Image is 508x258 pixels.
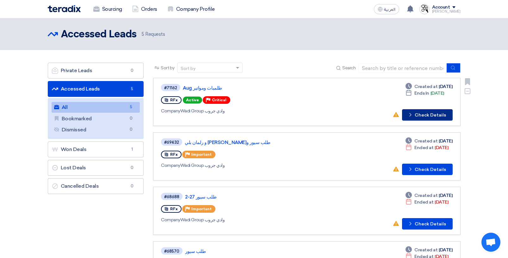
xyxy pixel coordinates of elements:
[164,140,179,144] div: #69432
[181,65,195,72] div: Sort by
[161,163,180,168] span: Company
[127,115,135,122] span: 0
[127,2,162,16] a: Orders
[185,140,343,145] a: طلب سيور و[PERSON_NAME] و رلمان بلي
[128,86,136,92] span: 5
[406,199,448,205] div: [DATE]
[406,138,452,144] div: [DATE]
[414,192,437,199] span: Created at
[406,192,452,199] div: [DATE]
[406,247,452,253] div: [DATE]
[161,108,180,114] span: Company
[342,65,356,71] span: Search
[127,126,135,133] span: 0
[142,31,144,37] span: 5
[48,142,144,157] a: Won Deals1
[402,164,453,175] button: Check Details
[48,178,144,194] a: Cancelled Deals0
[128,146,136,153] span: 1
[419,4,430,14] img: intergear_Trade_logo_1756409606822.jpg
[48,63,144,79] a: Private Leads0
[61,28,137,41] h2: Accessed Leads
[161,108,342,114] div: Wadi Group وادي جروب
[164,249,179,253] div: #68570
[402,218,453,230] button: Check Details
[170,207,178,211] span: RFx
[481,233,500,252] a: Open chat
[52,124,140,135] a: Dismissed
[88,2,127,16] a: Sourcing
[161,162,344,169] div: Wadi Group وادي جروب
[164,195,179,199] div: #68688
[170,98,178,102] span: RFx
[161,217,180,223] span: Company
[183,85,341,91] a: طلمبات ومواتير Aug
[191,152,212,157] span: Important
[142,31,165,38] span: Requests
[414,138,437,144] span: Created at
[170,152,178,157] span: RFx
[212,98,226,102] span: Critical
[128,165,136,171] span: 0
[414,83,437,90] span: Created at
[414,90,429,97] span: Ends In
[162,2,220,16] a: Company Profile
[406,144,448,151] div: [DATE]
[128,183,136,189] span: 0
[128,67,136,74] span: 0
[185,249,343,254] a: طلب سيور
[48,5,81,12] img: Teradix logo
[406,83,452,90] div: [DATE]
[48,81,144,97] a: Accessed Leads5
[406,90,444,97] div: [DATE]
[374,4,399,14] button: العربية
[432,10,461,13] div: [PERSON_NAME]
[161,217,344,223] div: Wadi Group وادي جروب
[414,247,437,253] span: Created at
[414,199,433,205] span: Ended at
[432,5,450,10] div: Account
[191,207,212,211] span: Important
[384,7,395,12] span: العربية
[127,104,135,110] span: 5
[52,102,140,113] a: All
[414,144,433,151] span: Ended at
[183,97,202,104] span: Active
[185,194,343,200] a: طلب سيور 27-2
[161,65,175,71] span: Sort by
[48,160,144,176] a: Lost Deals0
[52,113,140,124] a: Bookmarked
[402,109,453,121] button: Check Details
[164,86,177,90] div: #71162
[358,63,447,73] input: Search by title or reference number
